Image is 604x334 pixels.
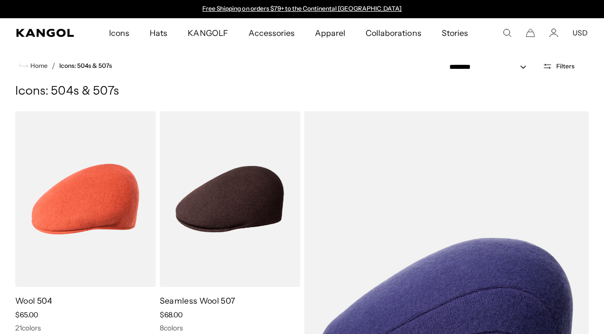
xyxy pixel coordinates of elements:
a: Seamless Wool 507 [160,296,235,306]
img: Seamless Wool 507 [160,111,300,287]
a: Icons: 504s & 507s [59,62,112,69]
div: Announcement [198,5,407,13]
div: 21 colors [15,323,156,332]
div: 1 of 2 [198,5,407,13]
a: Hats [139,18,177,48]
span: Apparel [315,18,345,48]
span: Filters [556,63,575,70]
a: Kangol [16,29,75,37]
li: / [48,60,55,72]
a: Free Shipping on orders $79+ to the Continental [GEOGRAPHIC_DATA] [202,5,402,12]
a: Home [19,61,48,70]
div: 8 colors [160,323,300,332]
button: USD [573,28,588,37]
span: Collaborations [366,18,421,48]
slideshow-component: Announcement bar [198,5,407,13]
a: Collaborations [356,18,431,48]
h1: Icons: 504s & 507s [15,84,589,99]
span: Hats [150,18,167,48]
select: Sort by: Featured [445,62,537,72]
a: Account [549,28,558,37]
button: Open filters [537,62,581,71]
a: Accessories [238,18,305,48]
a: KANGOLF [177,18,238,48]
span: Stories [442,18,468,48]
span: Home [28,62,48,69]
a: Apparel [305,18,356,48]
summary: Search here [503,28,512,37]
a: Icons [99,18,139,48]
span: $68.00 [160,310,183,319]
img: Wool 504 [15,111,156,287]
span: $65.00 [15,310,38,319]
a: Wool 504 [15,296,53,306]
span: Icons [109,18,129,48]
span: Accessories [248,18,295,48]
button: Cart [526,28,535,37]
a: Stories [432,18,478,48]
span: KANGOLF [188,18,228,48]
